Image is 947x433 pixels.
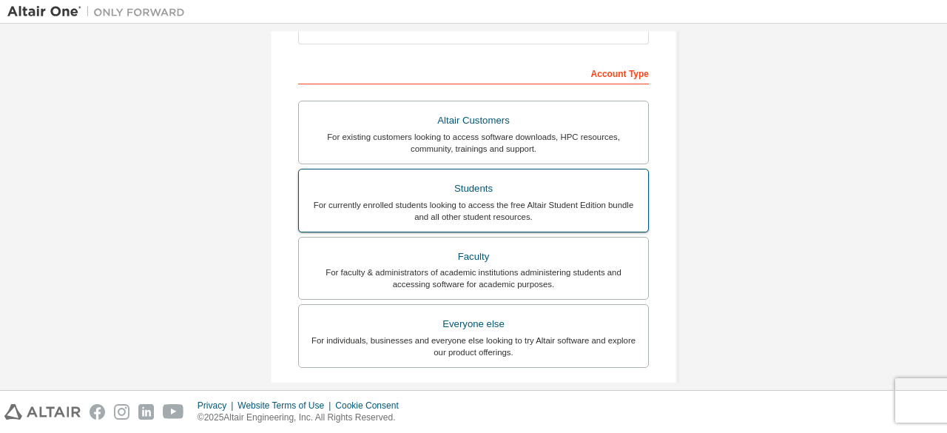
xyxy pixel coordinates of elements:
[308,131,639,155] div: For existing customers looking to access software downloads, HPC resources, community, trainings ...
[198,412,408,424] p: © 2025 Altair Engineering, Inc. All Rights Reserved.
[308,246,639,267] div: Faculty
[237,400,335,412] div: Website Terms of Use
[198,400,237,412] div: Privacy
[138,404,154,420] img: linkedin.svg
[7,4,192,19] img: Altair One
[308,178,639,199] div: Students
[308,335,639,358] div: For individuals, businesses and everyone else looking to try Altair software and explore our prod...
[114,404,129,420] img: instagram.svg
[90,404,105,420] img: facebook.svg
[4,404,81,420] img: altair_logo.svg
[298,61,649,84] div: Account Type
[308,314,639,335] div: Everyone else
[163,404,184,420] img: youtube.svg
[308,110,639,131] div: Altair Customers
[335,400,407,412] div: Cookie Consent
[308,199,639,223] div: For currently enrolled students looking to access the free Altair Student Edition bundle and all ...
[308,266,639,290] div: For faculty & administrators of academic institutions administering students and accessing softwa...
